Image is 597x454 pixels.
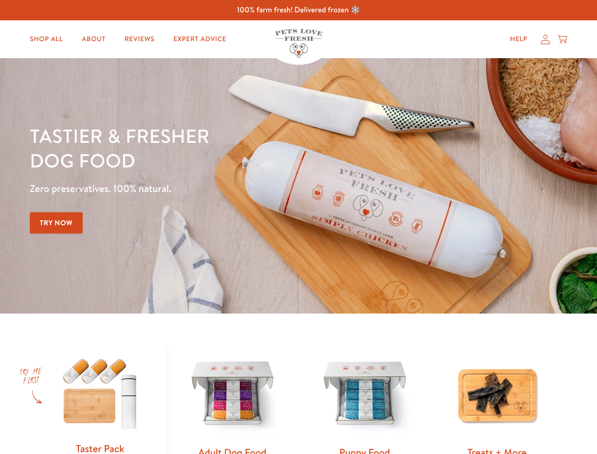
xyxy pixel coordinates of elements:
a: Reviews [117,30,162,49]
a: Expert Advice [166,30,234,49]
h1: Tastier & fresher dog food [30,123,388,173]
a: About [74,30,113,49]
a: Help [502,30,535,49]
a: Try Now [30,212,83,234]
p: Zero preservatives. 100% natural. [30,180,388,197]
a: Shop All [22,30,70,49]
img: Pets Love Fresh [275,29,322,58]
